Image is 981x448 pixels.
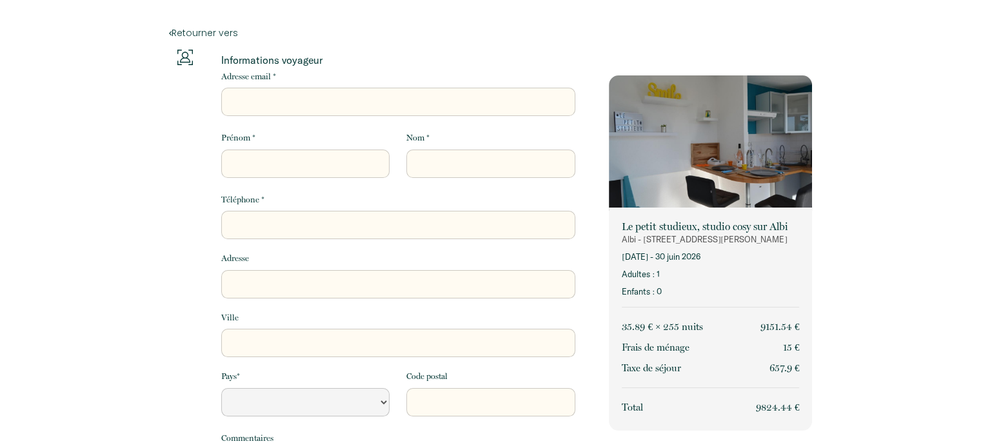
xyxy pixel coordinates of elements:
[221,370,240,383] label: Pays
[609,75,812,211] img: rental-image
[760,319,800,335] p: 9151.54 €
[221,54,575,66] p: Informations voyageur
[622,251,799,263] p: [DATE] - 30 juin 2026
[221,311,239,324] label: Ville
[699,321,703,333] span: s
[622,402,643,413] span: Total
[221,432,273,445] label: Commentaires
[406,370,448,383] label: Code postal
[221,70,276,83] label: Adresse email *
[622,220,799,233] p: Le petit studieux, studio cosy sur Albi
[622,319,703,335] p: 35.89 € × 255 nuit
[622,340,689,355] p: Frais de ménage
[769,360,800,376] p: 657.9 €
[783,340,800,355] p: 15 €
[622,286,799,298] p: Enfants : 0
[177,50,193,65] img: guests-info
[622,360,681,376] p: Taxe de séjour
[406,131,430,144] label: Nom *
[622,233,799,246] p: Albi - [STREET_ADDRESS][PERSON_NAME]
[221,252,249,265] label: Adresse
[622,268,799,280] p: Adultes : 1
[169,26,813,40] a: Retourner vers
[756,402,800,413] span: 9824.44 €
[221,388,390,416] select: Default select example
[221,131,255,144] label: Prénom *
[221,193,264,206] label: Téléphone *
